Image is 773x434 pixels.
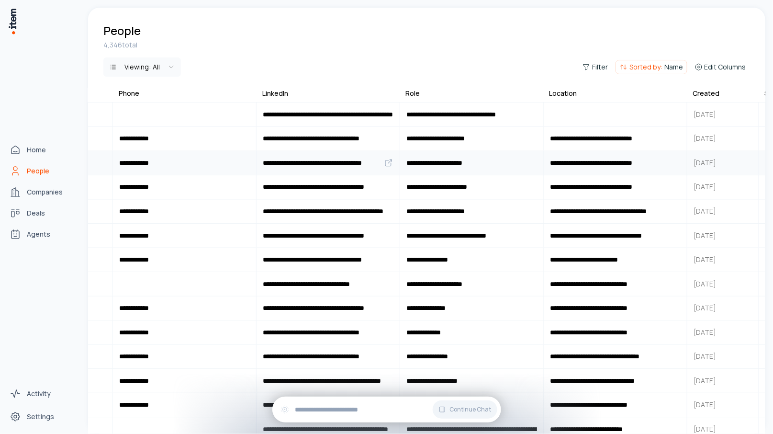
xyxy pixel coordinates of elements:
[8,8,17,35] img: Item Brain Logo
[6,225,78,244] a: Agents
[616,60,687,74] button: Sorted by:Name
[6,140,78,160] a: Home
[6,407,78,426] a: Settings
[6,161,78,181] a: People
[27,166,49,176] span: People
[406,89,420,98] div: Role
[27,412,54,422] span: Settings
[27,145,46,155] span: Home
[124,62,160,72] div: Viewing:
[450,406,492,413] span: Continue Chat
[103,23,141,38] h1: People
[6,384,78,403] a: Activity
[27,229,50,239] span: Agents
[664,62,683,72] span: Name
[592,62,608,72] span: Filter
[693,89,720,98] div: Created
[579,60,612,74] button: Filter
[549,89,577,98] div: Location
[119,89,139,98] div: Phone
[27,389,51,399] span: Activity
[262,89,288,98] div: LinkedIn
[6,183,78,202] a: Companies
[272,397,501,423] div: Continue Chat
[705,62,746,72] span: Edit Columns
[27,208,45,218] span: Deals
[27,187,63,197] span: Companies
[6,204,78,223] a: Deals
[691,60,750,74] button: Edit Columns
[103,40,750,50] div: 4,346 total
[433,400,497,419] button: Continue Chat
[629,62,662,72] span: Sorted by:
